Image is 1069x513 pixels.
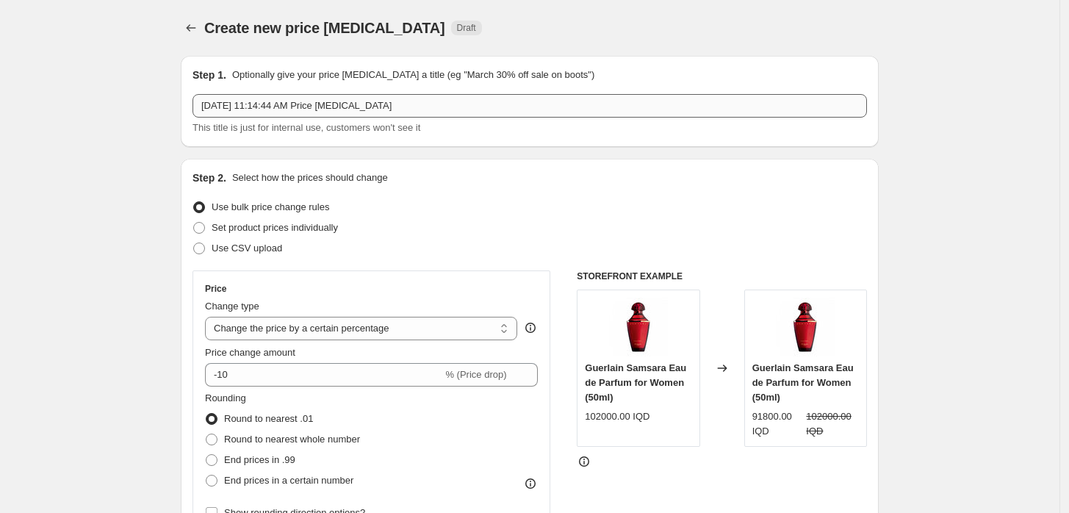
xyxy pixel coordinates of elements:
h2: Step 2. [192,171,226,185]
span: Use CSV upload [212,243,282,254]
input: 30% off holiday sale [192,94,867,118]
span: Round to nearest whole number [224,434,360,445]
div: 102000.00 IQD [585,409,649,424]
span: Guerlain Samsara Eau de Parfum for Women (50ml) [752,362,854,403]
h6: STOREFRONT EXAMPLE [577,270,867,282]
span: This title is just for internal use, customers won't see it [192,122,420,133]
div: 91800.00 IQD [752,409,801,439]
span: End prices in a certain number [224,475,353,486]
h2: Step 1. [192,68,226,82]
span: Rounding [205,392,246,403]
p: Optionally give your price [MEDICAL_DATA] a title (eg "March 30% off sale on boots") [232,68,594,82]
strike: 102000.00 IQD [806,409,859,439]
span: Price change amount [205,347,295,358]
span: Set product prices individually [212,222,338,233]
div: help [523,320,538,335]
img: miswag_QK2xoH_80x.jpg [776,298,835,356]
h3: Price [205,283,226,295]
p: Select how the prices should change [232,171,388,185]
span: Guerlain Samsara Eau de Parfum for Women (50ml) [585,362,686,403]
span: Change type [205,301,259,312]
img: miswag_QK2xoH_80x.jpg [609,298,668,356]
button: Price change jobs [181,18,201,38]
span: Draft [457,22,476,34]
input: -15 [205,363,442,387]
span: % (Price drop) [445,369,506,380]
span: End prices in .99 [224,454,295,465]
span: Round to nearest .01 [224,413,313,424]
span: Create new price [MEDICAL_DATA] [204,20,445,36]
span: Use bulk price change rules [212,201,329,212]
